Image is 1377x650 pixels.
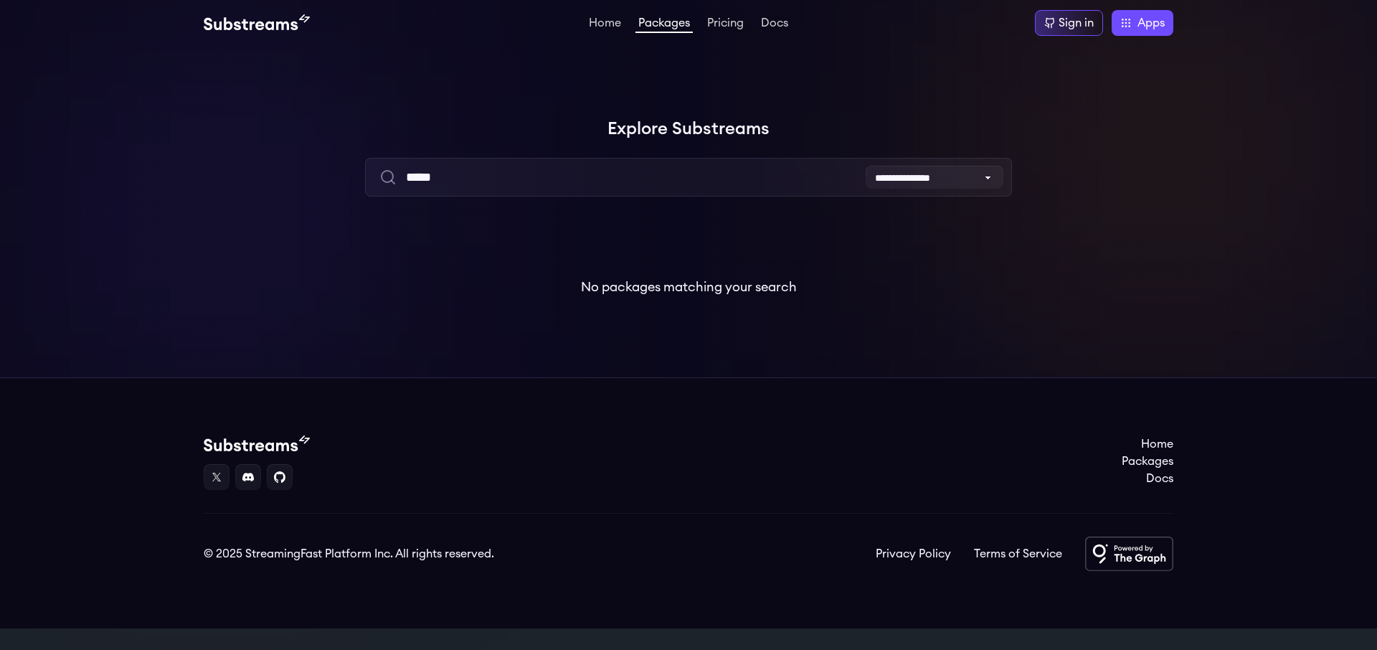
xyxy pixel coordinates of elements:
[1137,14,1165,32] span: Apps
[586,17,624,32] a: Home
[1085,537,1173,571] img: Powered by The Graph
[758,17,791,32] a: Docs
[974,545,1062,562] a: Terms of Service
[1122,453,1173,470] a: Packages
[204,435,310,453] img: Substream's logo
[581,277,797,297] p: No packages matching your search
[204,115,1173,143] h1: Explore Substreams
[1122,435,1173,453] a: Home
[204,14,310,32] img: Substream's logo
[635,17,693,33] a: Packages
[204,545,494,562] div: © 2025 StreamingFast Platform Inc. All rights reserved.
[876,545,951,562] a: Privacy Policy
[1059,14,1094,32] div: Sign in
[704,17,747,32] a: Pricing
[1122,470,1173,487] a: Docs
[1035,10,1103,36] a: Sign in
